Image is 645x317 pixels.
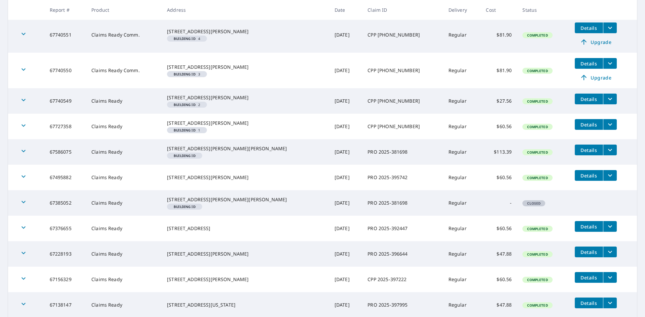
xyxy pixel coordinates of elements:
[362,139,443,165] td: PRO 2025-381698
[86,114,162,139] td: Claims Ready
[480,53,517,88] td: $81.90
[44,114,86,139] td: 67727358
[523,99,552,104] span: Completed
[443,114,481,139] td: Regular
[603,272,617,283] button: filesDropdownBtn-67156329
[44,216,86,241] td: 67376655
[362,241,443,267] td: PRO 2025-396644
[579,121,599,128] span: Details
[579,274,599,281] span: Details
[480,216,517,241] td: $60.56
[167,225,324,232] div: [STREET_ADDRESS]
[575,58,603,69] button: detailsBtn-67740550
[480,190,517,216] td: -
[523,252,552,257] span: Completed
[480,139,517,165] td: $113.39
[167,145,324,152] div: [STREET_ADDRESS][PERSON_NAME][PERSON_NAME]
[174,154,196,157] em: Building ID
[362,17,443,53] td: CPP [PHONE_NUMBER]
[523,68,552,73] span: Completed
[170,72,204,76] span: 3
[86,267,162,292] td: Claims Ready
[362,88,443,114] td: CPP [PHONE_NUMBER]
[603,221,617,232] button: filesDropdownBtn-67376655
[523,226,552,231] span: Completed
[329,216,362,241] td: [DATE]
[480,88,517,114] td: $27.56
[167,94,324,101] div: [STREET_ADDRESS][PERSON_NAME]
[579,96,599,102] span: Details
[443,216,481,241] td: Regular
[170,128,204,132] span: 1
[167,251,324,257] div: [STREET_ADDRESS][PERSON_NAME]
[329,267,362,292] td: [DATE]
[443,88,481,114] td: Regular
[443,17,481,53] td: Regular
[480,17,517,53] td: $81.90
[174,205,196,208] em: Building ID
[44,17,86,53] td: 67740551
[480,267,517,292] td: $60.56
[523,201,545,206] span: Closed
[362,114,443,139] td: CPP [PHONE_NUMBER]
[329,114,362,139] td: [DATE]
[44,53,86,88] td: 67740550
[575,119,603,130] button: detailsBtn-67727358
[167,28,324,35] div: [STREET_ADDRESS][PERSON_NAME]
[575,145,603,155] button: detailsBtn-67586075
[523,175,552,180] span: Completed
[523,124,552,129] span: Completed
[480,241,517,267] td: $47.88
[523,150,552,155] span: Completed
[603,145,617,155] button: filesDropdownBtn-67586075
[167,302,324,308] div: [STREET_ADDRESS][US_STATE]
[362,190,443,216] td: PRO 2025-381698
[579,60,599,67] span: Details
[443,165,481,190] td: Regular
[329,241,362,267] td: [DATE]
[86,139,162,165] td: Claims Ready
[329,17,362,53] td: [DATE]
[44,241,86,267] td: 67228193
[167,276,324,283] div: [STREET_ADDRESS][PERSON_NAME]
[603,58,617,69] button: filesDropdownBtn-67740550
[523,33,552,38] span: Completed
[86,165,162,190] td: Claims Ready
[579,38,613,46] span: Upgrade
[44,267,86,292] td: 67156329
[86,190,162,216] td: Claims Ready
[603,247,617,257] button: filesDropdownBtn-67228193
[167,196,324,203] div: [STREET_ADDRESS][PERSON_NAME][PERSON_NAME]
[443,190,481,216] td: Regular
[579,172,599,179] span: Details
[170,103,204,106] span: 2
[86,53,162,88] td: Claims Ready Comm.
[86,216,162,241] td: Claims Ready
[603,22,617,33] button: filesDropdownBtn-67740551
[362,216,443,241] td: PRO 2025-392447
[443,53,481,88] td: Regular
[167,120,324,126] div: [STREET_ADDRESS][PERSON_NAME]
[579,73,613,82] span: Upgrade
[443,139,481,165] td: Regular
[362,267,443,292] td: CPP 2025-397222
[174,103,196,106] em: Building ID
[579,223,599,230] span: Details
[575,170,603,181] button: detailsBtn-67495882
[575,298,603,308] button: detailsBtn-67138147
[575,247,603,257] button: detailsBtn-67228193
[329,190,362,216] td: [DATE]
[523,277,552,282] span: Completed
[174,37,196,40] em: Building ID
[575,37,617,47] a: Upgrade
[575,94,603,104] button: detailsBtn-67740549
[579,300,599,306] span: Details
[174,72,196,76] em: Building ID
[44,165,86,190] td: 67495882
[329,139,362,165] td: [DATE]
[329,88,362,114] td: [DATE]
[480,114,517,139] td: $60.56
[523,303,552,308] span: Completed
[579,147,599,153] span: Details
[329,53,362,88] td: [DATE]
